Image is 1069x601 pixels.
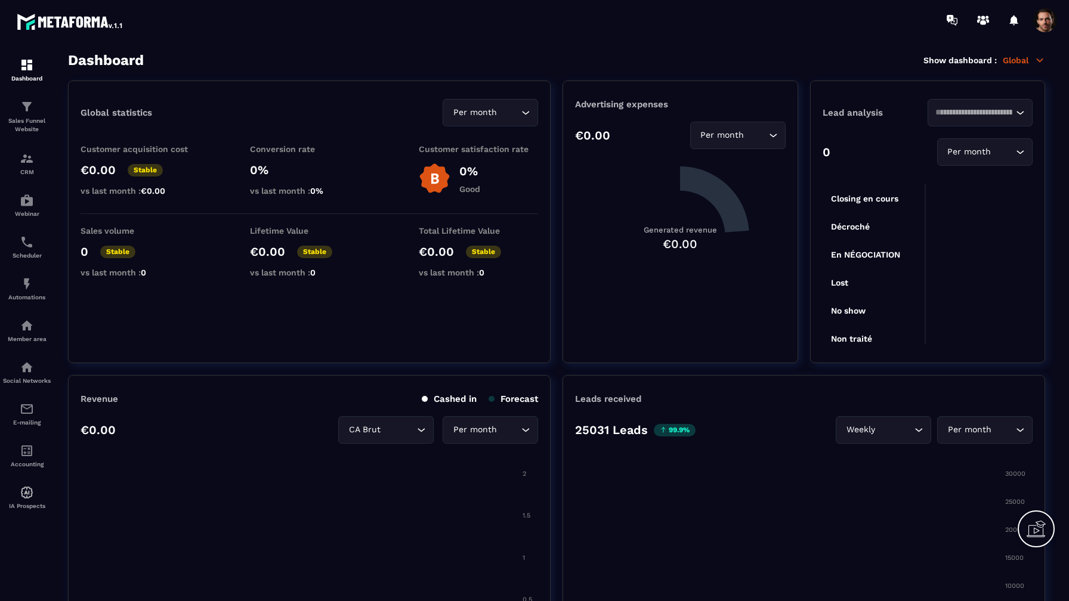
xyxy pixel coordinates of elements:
[3,503,51,509] p: IA Prospects
[17,11,124,32] img: logo
[419,163,450,194] img: b-badge-o.b3b20ee6.svg
[937,138,1033,166] div: Search for option
[690,122,786,149] div: Search for option
[450,106,499,119] span: Per month
[3,226,51,268] a: schedulerschedulerScheduler
[422,394,477,404] p: Cashed in
[81,423,116,437] p: €0.00
[1005,582,1024,590] tspan: 10000
[81,244,88,259] p: 0
[523,554,525,562] tspan: 1
[383,423,414,436] input: Search for option
[3,75,51,82] p: Dashboard
[935,106,1013,119] input: Search for option
[3,419,51,426] p: E-mailing
[937,416,1033,444] div: Search for option
[575,423,648,437] p: 25031 Leads
[654,424,696,436] p: 99.9%
[3,435,51,476] a: accountantaccountantAccounting
[81,163,116,177] p: €0.00
[128,164,163,176] p: Stable
[250,163,369,177] p: 0%
[3,91,51,142] a: formationformationSales Funnel Website
[823,145,830,159] p: 0
[20,360,34,374] img: social-network
[81,107,152,118] p: Global statistics
[489,394,538,404] p: Forecast
[844,423,878,436] span: Weekly
[3,461,51,467] p: Accounting
[831,222,870,231] tspan: Décroché
[698,129,747,142] span: Per month
[3,294,51,300] p: Automations
[81,226,200,236] p: Sales volume
[479,268,484,277] span: 0
[68,52,144,69] h3: Dashboard
[575,128,610,142] p: €0.00
[823,107,928,118] p: Lead analysis
[20,151,34,166] img: formation
[3,336,51,342] p: Member area
[1005,554,1024,562] tspan: 15000
[831,278,848,287] tspan: Lost
[20,402,34,416] img: email
[3,169,51,175] p: CRM
[20,277,34,291] img: automations
[3,309,51,351] a: automationsautomationsMember area
[81,144,200,154] p: Customer acquisition cost
[3,49,51,91] a: formationformationDashboard
[945,423,994,436] span: Per month
[450,423,499,436] span: Per month
[1005,470,1025,478] tspan: 30000
[3,117,51,134] p: Sales Funnel Website
[141,268,146,277] span: 0
[994,145,1013,159] input: Search for option
[20,318,34,333] img: automations
[928,99,1033,126] div: Search for option
[250,186,369,196] p: vs last month :
[346,423,383,436] span: CA Brut
[831,194,898,204] tspan: Closing en cours
[20,485,34,500] img: automations
[250,226,369,236] p: Lifetime Value
[747,129,766,142] input: Search for option
[1005,526,1025,534] tspan: 20000
[831,334,872,343] tspan: Non traité
[523,512,530,519] tspan: 1.5
[3,393,51,435] a: emailemailE-mailing
[994,423,1013,436] input: Search for option
[250,144,369,154] p: Conversion rate
[20,100,34,114] img: formation
[945,145,994,159] span: Per month
[575,99,785,110] p: Advertising expenses
[836,416,931,444] div: Search for option
[250,268,369,277] p: vs last month :
[141,186,165,196] span: €0.00
[310,186,323,196] span: 0%
[523,470,526,478] tspan: 2
[443,416,538,444] div: Search for option
[459,164,480,178] p: 0%
[831,250,900,259] tspan: En NÉGOCIATION
[20,235,34,249] img: scheduler
[419,268,538,277] p: vs last month :
[250,244,285,259] p: €0.00
[419,244,454,259] p: €0.00
[3,377,51,384] p: Social Networks
[923,55,997,65] p: Show dashboard :
[338,416,434,444] div: Search for option
[459,184,480,194] p: Good
[878,423,912,436] input: Search for option
[1005,498,1025,506] tspan: 25000
[419,226,538,236] p: Total Lifetime Value
[499,423,518,436] input: Search for option
[20,58,34,72] img: formation
[81,268,200,277] p: vs last month :
[575,394,641,404] p: Leads received
[3,184,51,226] a: automationsautomationsWebinar
[3,268,51,309] a: automationsautomationsAutomations
[419,144,538,154] p: Customer satisfaction rate
[443,99,538,126] div: Search for option
[3,351,51,393] a: social-networksocial-networkSocial Networks
[831,306,866,315] tspan: No show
